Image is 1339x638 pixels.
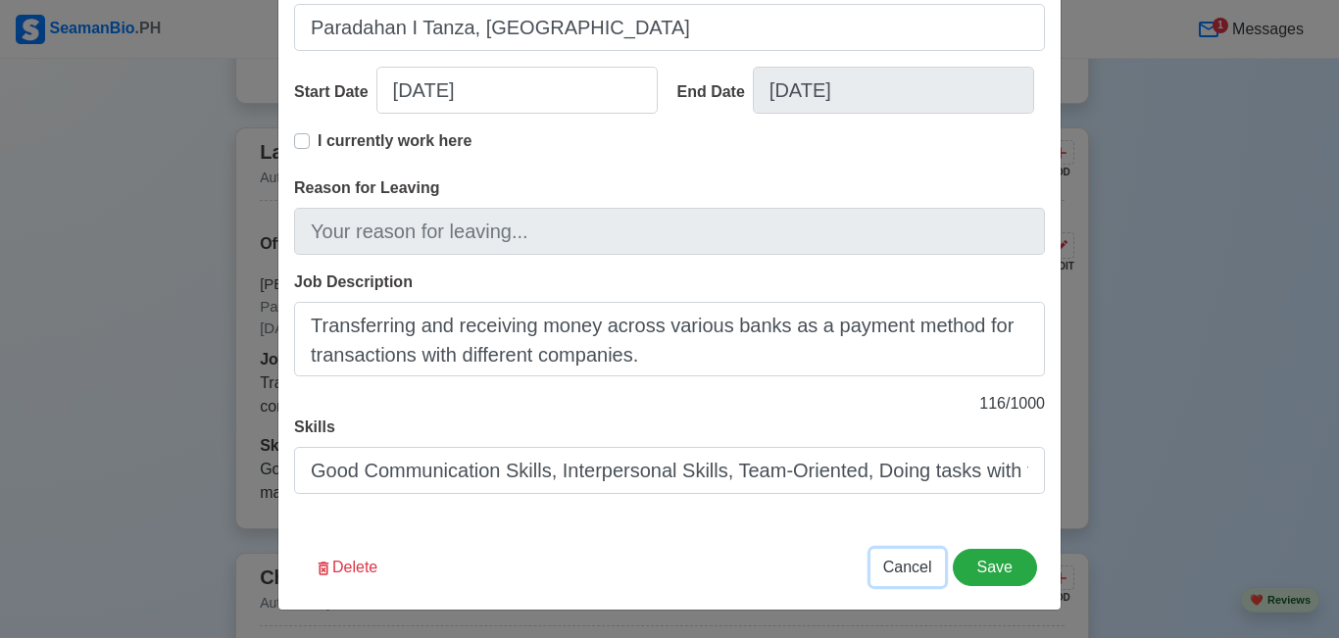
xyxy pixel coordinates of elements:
[302,549,390,586] button: Delete
[294,392,1045,416] p: 116 / 1000
[294,418,335,435] span: Skills
[677,80,753,104] div: End Date
[318,129,471,153] p: I currently work here
[883,559,932,575] span: Cancel
[294,447,1045,494] input: Write your skills here...
[953,549,1037,586] button: Save
[294,208,1045,255] input: Your reason for leaving...
[294,270,413,294] label: Job Description
[294,4,1045,51] input: Ex: Manila
[294,80,376,104] div: Start Date
[870,549,945,586] button: Cancel
[294,302,1045,376] textarea: Transferring and receiving money across various banks as a payment method for transactions with d...
[294,179,439,196] span: Reason for Leaving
